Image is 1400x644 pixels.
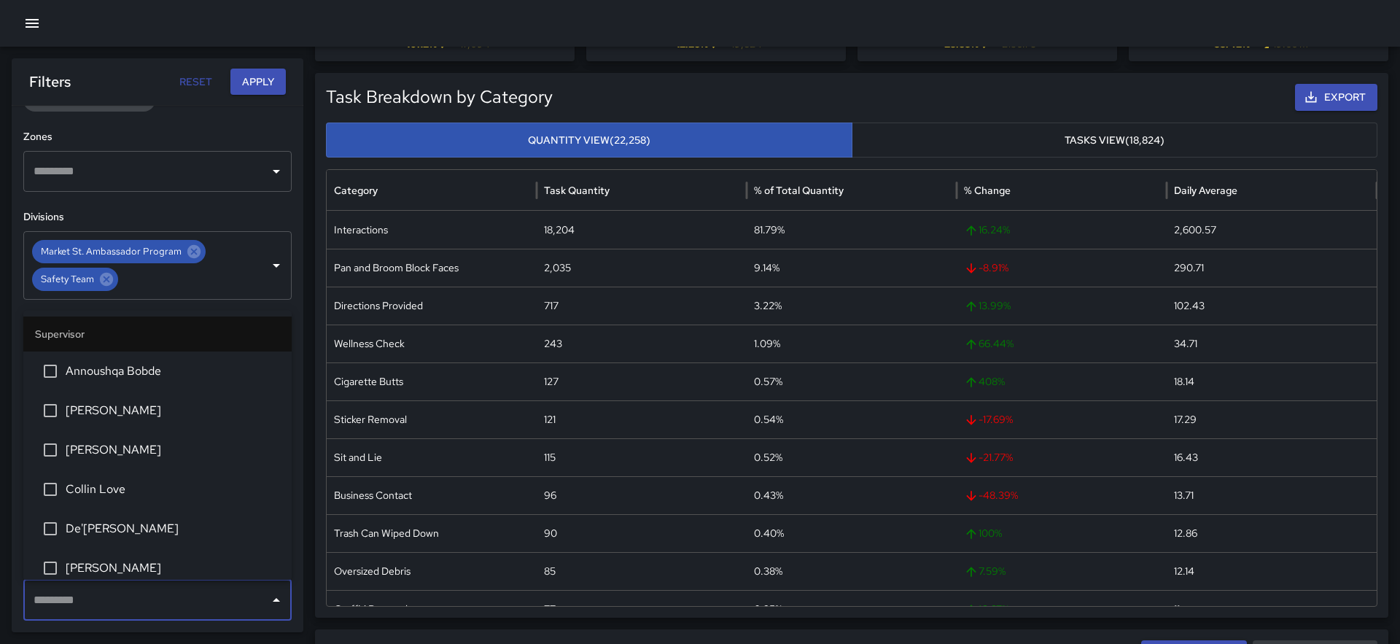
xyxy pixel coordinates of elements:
[747,590,957,628] div: 0.35%
[334,184,378,197] div: Category
[327,590,537,628] div: Graffiti Removal
[754,184,844,197] div: % of Total Quantity
[964,363,1159,400] span: 408 %
[32,244,190,259] span: Market St. Ambassador Program
[29,70,71,93] h6: Filters
[537,249,747,287] div: 2,035
[266,255,287,276] button: Open
[1167,438,1377,476] div: 16.43
[326,85,1113,109] h5: Task Breakdown by Category
[964,249,1159,287] span: -8.91 %
[327,249,537,287] div: Pan and Broom Block Faces
[66,362,280,380] span: Annoushqa Bobde
[537,552,747,590] div: 85
[964,212,1159,249] span: 16.24 %
[852,123,1378,158] button: Tasks View(18,824)
[326,123,852,158] button: Quantity View(22,258)
[327,514,537,552] div: Trash Can Wiped Down
[1167,590,1377,628] div: 11
[747,211,957,249] div: 81.79%
[537,438,747,476] div: 115
[747,476,957,514] div: 0.43%
[747,362,957,400] div: 0.57%
[66,520,280,538] span: De'[PERSON_NAME]
[537,211,747,249] div: 18,204
[747,249,957,287] div: 9.14%
[266,590,287,610] button: Close
[327,400,537,438] div: Sticker Removal
[1167,287,1377,325] div: 102.43
[1167,249,1377,287] div: 290.71
[1167,211,1377,249] div: 2,600.57
[537,514,747,552] div: 90
[747,287,957,325] div: 3.22%
[747,552,957,590] div: 0.38%
[1174,184,1237,197] div: Daily Average
[1167,476,1377,514] div: 13.71
[32,240,206,263] div: Market St. Ambassador Program
[66,559,280,577] span: [PERSON_NAME]
[66,481,280,498] span: Collin Love
[327,211,537,249] div: Interactions
[747,438,957,476] div: 0.52%
[537,400,747,438] div: 121
[327,362,537,400] div: Cigarette Butts
[23,209,292,225] h6: Divisions
[747,400,957,438] div: 0.54%
[327,438,537,476] div: Sit and Lie
[1167,400,1377,438] div: 17.29
[964,401,1159,438] span: -17.69 %
[537,325,747,362] div: 243
[964,591,1159,628] span: 16.67 %
[23,317,292,352] li: Supervisor
[537,362,747,400] div: 127
[32,272,103,287] span: Safety Team
[1295,84,1377,111] button: Export
[230,69,286,96] button: Apply
[964,184,1011,197] div: % Change
[964,515,1159,552] span: 100 %
[1167,552,1377,590] div: 12.14
[964,477,1159,514] span: -48.39 %
[66,402,280,419] span: [PERSON_NAME]
[266,161,287,182] button: Open
[1167,362,1377,400] div: 18.14
[747,325,957,362] div: 1.09%
[747,514,957,552] div: 0.40%
[243,591,260,609] keeper-lock: Open Keeper Popup
[964,325,1159,362] span: 66.44 %
[327,325,537,362] div: Wellness Check
[23,129,292,145] h6: Zones
[964,287,1159,325] span: 13.99 %
[1167,514,1377,552] div: 12.86
[964,439,1159,476] span: -21.77 %
[544,184,610,197] div: Task Quantity
[537,590,747,628] div: 77
[1167,325,1377,362] div: 34.71
[32,268,118,291] div: Safety Team
[537,287,747,325] div: 717
[327,476,537,514] div: Business Contact
[537,476,747,514] div: 96
[66,441,280,459] span: [PERSON_NAME]
[172,69,219,96] button: Reset
[327,552,537,590] div: Oversized Debris
[327,287,537,325] div: Directions Provided
[964,553,1159,590] span: 7.59 %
